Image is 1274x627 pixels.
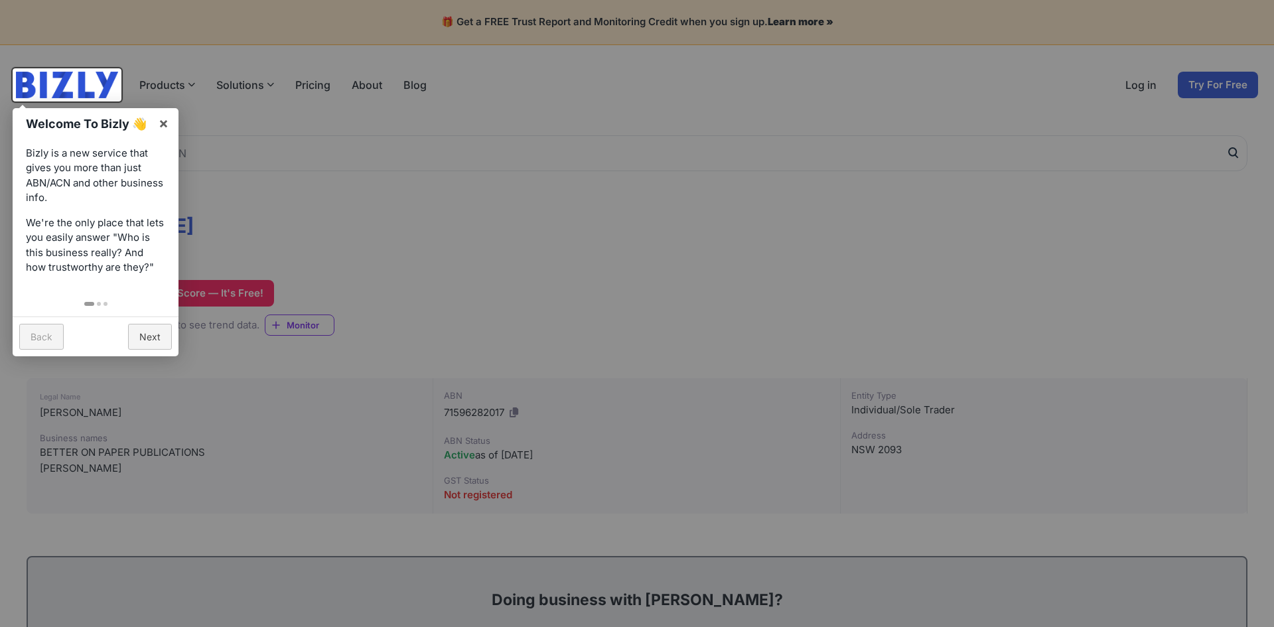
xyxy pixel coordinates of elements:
[128,324,172,350] a: Next
[149,108,178,138] a: ×
[26,216,165,275] p: We're the only place that lets you easily answer "Who is this business really? And how trustworth...
[26,115,151,133] h1: Welcome To Bizly 👋
[26,146,165,206] p: Bizly is a new service that gives you more than just ABN/ACN and other business info.
[19,324,64,350] a: Back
